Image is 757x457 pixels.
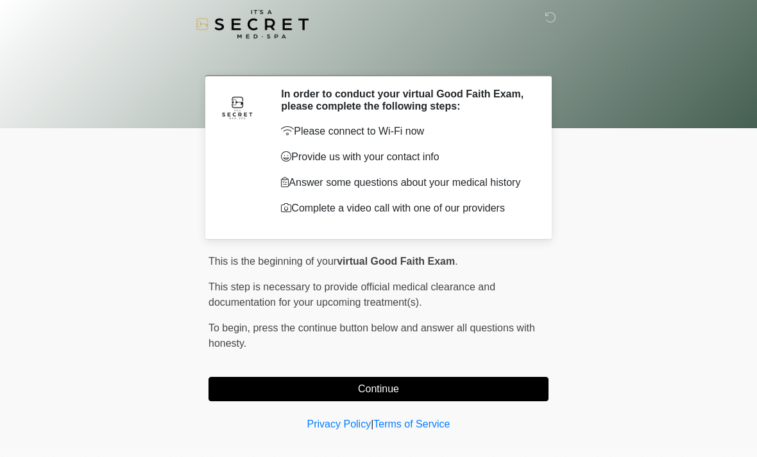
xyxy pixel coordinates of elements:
a: Terms of Service [373,419,450,429]
p: Answer some questions about your medical history [281,175,529,190]
span: This step is necessary to provide official medical clearance and documentation for your upcoming ... [208,281,495,308]
h1: ‎ ‎ [199,46,558,70]
span: To begin, [208,322,253,333]
a: Privacy Policy [307,419,371,429]
span: This is the beginning of your [208,256,337,267]
button: Continue [208,377,549,401]
p: Please connect to Wi-Fi now [281,124,529,139]
span: press the continue button below and answer all questions with honesty. [208,322,535,349]
img: It's A Secret Med Spa Logo [196,10,309,38]
strong: virtual Good Faith Exam [337,256,455,267]
img: Agent Avatar [218,88,257,126]
h2: In order to conduct your virtual Good Faith Exam, please complete the following steps: [281,88,529,112]
p: Complete a video call with one of our providers [281,201,529,216]
a: | [371,419,373,429]
p: Provide us with your contact info [281,149,529,165]
span: . [455,256,457,267]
